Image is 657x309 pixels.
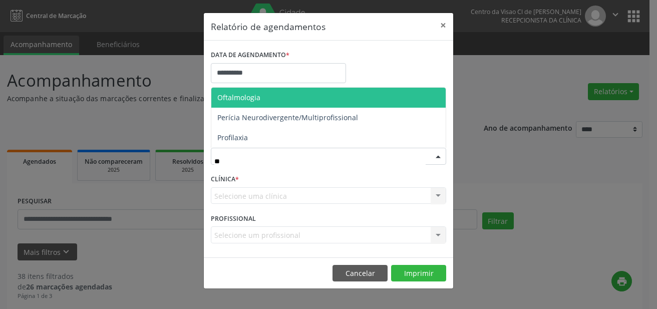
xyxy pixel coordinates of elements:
[433,13,453,38] button: Close
[333,265,388,282] button: Cancelar
[217,93,260,102] span: Oftalmologia
[217,113,358,122] span: Perícia Neurodivergente/Multiprofissional
[211,48,289,63] label: DATA DE AGENDAMENTO
[211,20,325,33] h5: Relatório de agendamentos
[391,265,446,282] button: Imprimir
[217,133,248,142] span: Profilaxia
[211,172,239,187] label: CLÍNICA
[211,211,256,226] label: PROFISSIONAL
